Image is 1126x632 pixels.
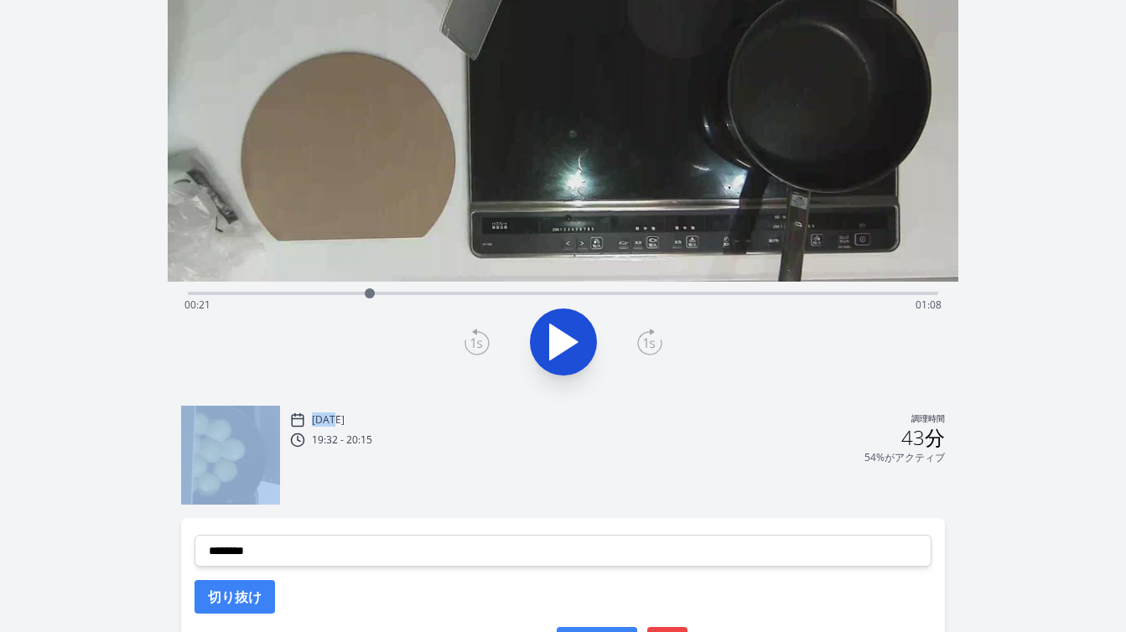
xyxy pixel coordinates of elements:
font: 01:08 [916,298,942,312]
font: 19:32 - 20:15 [312,433,372,447]
font: 切り抜け [208,588,262,606]
font: 00:21 [184,298,210,312]
font: 調理時間 [911,413,945,424]
font: [DATE] [312,412,345,427]
font: 54%がアクティブ [864,450,945,464]
button: 切り抜け [195,580,275,614]
img: 250917103335_thumb.jpeg [181,406,280,505]
font: 43分 [901,423,945,451]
